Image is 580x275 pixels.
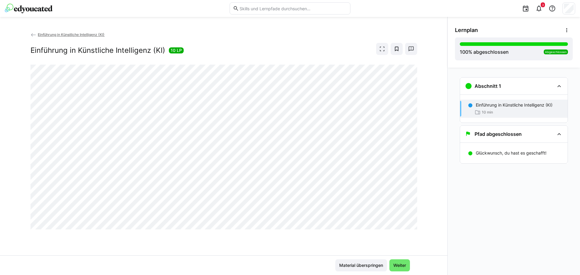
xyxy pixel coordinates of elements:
[475,131,522,137] h3: Pfad abgeschlossen
[460,49,468,55] span: 100
[482,110,493,115] span: 10 min
[31,46,165,55] h2: Einführung in Künstliche Intelligenz (KI)
[460,48,509,56] div: % abgeschlossen
[31,32,105,37] a: Einführung in Künstliche Intelligenz (KI)
[392,262,407,268] span: Weiter
[545,50,567,54] span: Abgeschlossen
[476,150,546,156] p: Glückwunsch, du hast es geschafft!
[389,259,410,271] button: Weiter
[335,259,387,271] button: Material überspringen
[338,262,384,268] span: Material überspringen
[171,47,182,53] span: 10 LP
[239,6,347,11] input: Skills und Lernpfade durchsuchen…
[476,102,553,108] p: Einführung in Künstliche Intelligenz (KI)
[542,3,544,7] span: 3
[455,27,478,34] span: Lernplan
[38,32,105,37] span: Einführung in Künstliche Intelligenz (KI)
[475,83,501,89] h3: Abschnitt 1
